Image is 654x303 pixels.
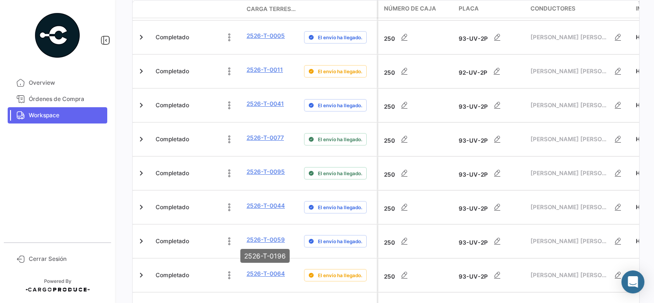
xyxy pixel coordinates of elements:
div: 250 [384,130,451,149]
a: Expand/Collapse Row [136,236,146,246]
img: powered-by.png [34,11,81,59]
span: [PERSON_NAME] [PERSON_NAME] [530,135,609,144]
span: Overview [29,79,103,87]
span: [PERSON_NAME] [PERSON_NAME] [530,271,609,280]
a: Expand/Collapse Row [136,135,146,144]
datatable-header-cell: Conductores [527,0,632,18]
span: El envío ha llegado. [318,271,362,279]
a: 2526-T-0041 [247,100,284,108]
span: El envío ha llegado. [318,237,362,245]
div: 250 [384,62,451,81]
datatable-header-cell: Placa [455,0,527,18]
span: [PERSON_NAME] [PERSON_NAME] [530,33,609,42]
span: Completado [156,203,189,212]
span: [PERSON_NAME] [PERSON_NAME] [530,169,609,178]
a: 2526-T-0044 [247,202,285,210]
div: 93-UV-2P [459,28,523,47]
a: 2526-T-0011 [247,66,283,74]
div: 93-UV-2P [459,130,523,149]
span: El envío ha llegado. [318,101,362,109]
span: El envío ha llegado. [318,34,362,41]
span: El envío ha llegado. [318,169,362,177]
a: Overview [8,75,107,91]
span: [PERSON_NAME] [PERSON_NAME] [530,101,609,110]
datatable-header-cell: Carga Terrestre # [243,1,300,17]
div: 2526-T-0196 [240,249,290,263]
div: 250 [384,28,451,47]
datatable-header-cell: Delay Status [300,5,377,13]
span: Completado [156,237,189,246]
div: 250 [384,198,451,217]
div: 93-UV-2P [459,164,523,183]
a: 2526-T-0095 [247,168,285,176]
span: Completado [156,169,189,178]
span: Completado [156,67,189,76]
datatable-header-cell: Estado [152,5,243,13]
div: 93-UV-2P [459,266,523,285]
datatable-header-cell: Número de Caja [378,0,455,18]
span: Placa [459,4,479,13]
a: 2526-T-0064 [247,269,285,278]
span: Completado [156,101,189,110]
a: Expand/Collapse Row [136,67,146,76]
a: 2526-T-0059 [247,236,285,244]
span: Completado [156,271,189,280]
span: Cerrar Sesión [29,255,103,263]
span: El envío ha llegado. [318,135,362,143]
a: Expand/Collapse Row [136,202,146,212]
div: 250 [384,232,451,251]
span: Completado [156,135,189,144]
div: 250 [384,96,451,115]
span: Completado [156,33,189,42]
div: 93-UV-2P [459,96,523,115]
a: Órdenes de Compra [8,91,107,107]
div: 250 [384,266,451,285]
a: 2526-T-0005 [247,32,285,40]
div: Abrir Intercom Messenger [621,270,644,293]
a: Expand/Collapse Row [136,33,146,42]
span: Conductores [530,4,575,13]
a: 2526-T-0077 [247,134,284,142]
div: 92-UV-2P [459,62,523,81]
span: El envío ha llegado. [318,67,362,75]
div: 93-UV-2P [459,198,523,217]
div: 93-UV-2P [459,232,523,251]
span: Carga Terrestre # [247,5,296,13]
span: [PERSON_NAME] [PERSON_NAME] [530,237,609,246]
span: Número de Caja [384,4,436,13]
span: Órdenes de Compra [29,95,103,103]
span: El envío ha llegado. [318,203,362,211]
a: Expand/Collapse Row [136,270,146,280]
span: [PERSON_NAME] [PERSON_NAME] [530,203,609,212]
span: Workspace [29,111,103,120]
a: Expand/Collapse Row [136,168,146,178]
a: Expand/Collapse Row [136,101,146,110]
span: [PERSON_NAME] [PERSON_NAME] [530,67,609,76]
a: Workspace [8,107,107,123]
div: 250 [384,164,451,183]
